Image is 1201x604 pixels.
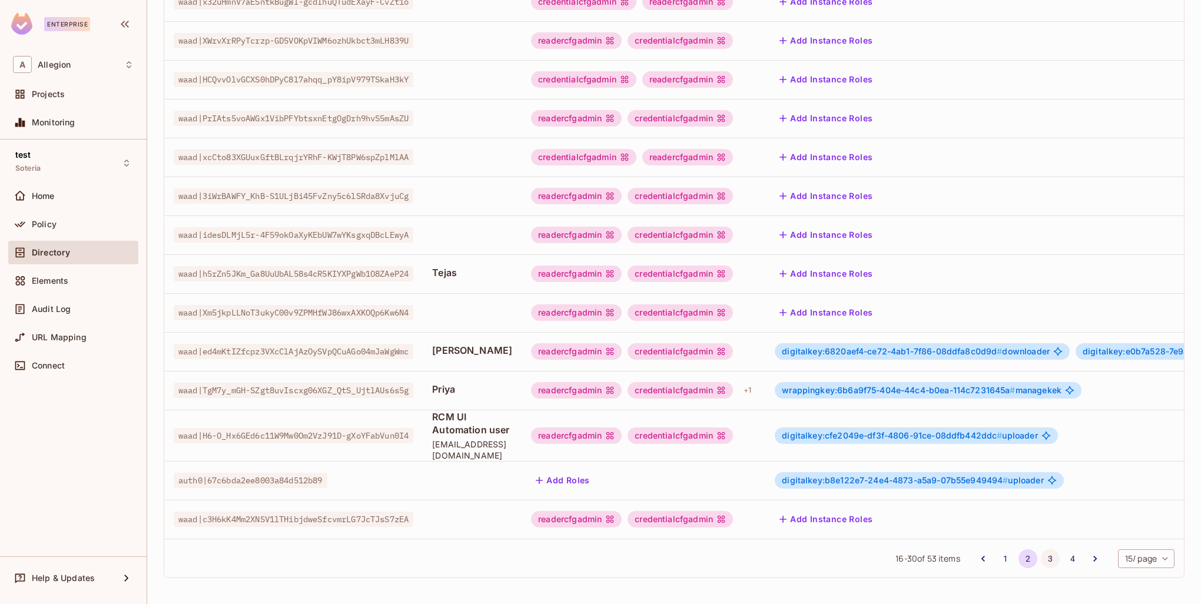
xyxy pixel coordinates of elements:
[782,431,1037,440] span: uploader
[15,164,41,173] span: Soteria
[782,347,1050,356] span: downloader
[628,511,733,527] div: credentialcfgadmin
[782,476,1043,485] span: uploader
[174,72,413,87] span: waad|HCQvvOlvGCXS0hDPyC8l7ahqq_pY8ipV979TSkaH3kY
[775,510,877,529] button: Add Instance Roles
[628,227,733,243] div: credentialcfgadmin
[1003,475,1008,485] span: #
[32,248,70,257] span: Directory
[775,109,877,128] button: Add Instance Roles
[38,60,71,69] span: Workspace: Allegion
[32,220,57,229] span: Policy
[32,361,65,370] span: Connect
[775,264,877,283] button: Add Instance Roles
[32,333,87,342] span: URL Mapping
[174,188,413,204] span: waad|3iWrBAWFY_KhB-S1ULjBi45FvZny5c6lSRda8XvjuCg
[531,304,622,321] div: readercfgadmin
[15,150,31,160] span: test
[775,303,877,322] button: Add Instance Roles
[739,381,756,400] div: + 1
[174,383,413,398] span: waad|TgM7y_mGH-SZgt8uvIscxg06XGZ_QtS_UjtlAUs6s5g
[775,225,877,244] button: Add Instance Roles
[13,56,32,73] span: A
[775,187,877,205] button: Add Instance Roles
[628,304,733,321] div: credentialcfgadmin
[531,71,636,88] div: credentialcfgadmin
[531,471,595,490] button: Add Roles
[32,304,71,314] span: Audit Log
[174,266,413,281] span: waad|h5rZn5JKm_Ga8UuUbAL58s4cR5KIYXPgWb1O8ZAeP24
[531,382,622,399] div: readercfgadmin
[775,31,877,50] button: Add Instance Roles
[531,149,636,165] div: credentialcfgadmin
[32,573,95,583] span: Help & Updates
[997,346,1002,356] span: #
[782,346,1002,356] span: digitalkey:6820aef4-ce72-4ab1-7f86-08ddfa8c0d9d
[782,475,1008,485] span: digitalkey:b8e122e7-24e4-4873-a5a9-07b55e949494
[628,382,733,399] div: credentialcfgadmin
[32,191,55,201] span: Home
[1063,549,1082,568] button: Go to page 4
[628,110,733,127] div: credentialcfgadmin
[174,111,413,126] span: waad|PrIAts5voAWGx1VibPFYbtsxnEtgOgDrh9hvS5mAsZU
[628,427,733,444] div: credentialcfgadmin
[642,71,733,88] div: readercfgadmin
[531,188,622,204] div: readercfgadmin
[432,344,512,357] span: [PERSON_NAME]
[628,343,733,360] div: credentialcfgadmin
[432,410,512,436] span: RCM UI Automation user
[628,266,733,282] div: credentialcfgadmin
[32,89,65,99] span: Projects
[782,430,1002,440] span: digitalkey:cfe2049e-df3f-4806-91ce-08ddfb442ddc
[174,473,327,488] span: auth0|67c6bda2ee8003a84d512b89
[782,385,1015,395] span: wrappingkey:6b6a9f75-404e-44c4-b0ea-114c7231645a
[1010,385,1015,395] span: #
[531,110,622,127] div: readercfgadmin
[531,266,622,282] div: readercfgadmin
[174,305,413,320] span: waad|Xm5jkpLLNoT3ukyC00v9ZPMHfWJ86wxAXKOQp6Kw6N4
[1086,549,1104,568] button: Go to next page
[174,150,413,165] span: waad|xcCto83XGUuxGftBLrqjrYRhF-KWjT8PW6spZplMlAA
[775,148,877,167] button: Add Instance Roles
[174,33,413,48] span: waad|XWrvXrRPyTcrzp-GD5VOKpVIWM6ozhUkbct3mLH839U
[174,428,413,443] span: waad|H6-O_Hx6GEd6c11W9Mw0Om2VzJ91D-gXoYFabVun0I4
[642,149,733,165] div: readercfgadmin
[997,430,1002,440] span: #
[531,227,622,243] div: readercfgadmin
[628,188,733,204] div: credentialcfgadmin
[32,276,68,286] span: Elements
[895,552,960,565] span: 16 - 30 of 53 items
[1118,549,1175,568] div: 15 / page
[628,32,733,49] div: credentialcfgadmin
[974,549,993,568] button: Go to previous page
[531,427,622,444] div: readercfgadmin
[44,17,90,31] div: Enterprise
[174,227,413,243] span: waad|idesDLMjL5r-4F59okOaXyKEbUW7wYKsgxqDBcLEwyA
[11,13,32,35] img: SReyMgAAAABJRU5ErkJggg==
[972,549,1106,568] nav: pagination navigation
[432,439,512,461] span: [EMAIL_ADDRESS][DOMAIN_NAME]
[531,511,622,527] div: readercfgadmin
[775,70,877,89] button: Add Instance Roles
[174,344,413,359] span: waad|ed4mKtIZfcpz3VXcClAjAzOySVpQCuAGo04mJaWgWmc
[531,32,622,49] div: readercfgadmin
[996,549,1015,568] button: Go to page 1
[531,343,622,360] div: readercfgadmin
[1041,549,1060,568] button: Go to page 3
[432,266,512,279] span: Tejas
[432,383,512,396] span: Priya
[1018,549,1037,568] button: page 2
[174,512,413,527] span: waad|c3H6kK4Mm2XNSV1lTHibjdweSfcvmrLG7JcTJsS7zEA
[32,118,75,127] span: Monitoring
[782,386,1061,395] span: managekek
